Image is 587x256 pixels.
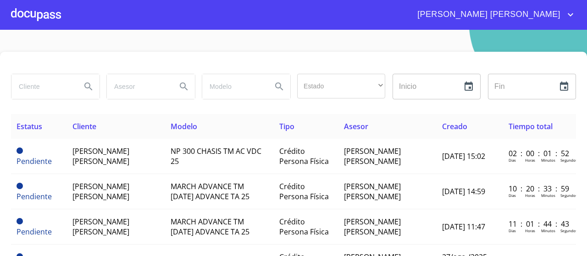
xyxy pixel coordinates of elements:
button: Search [78,76,100,98]
span: Crédito Persona Física [279,181,329,202]
span: Pendiente [17,183,23,189]
span: Tiempo total [509,121,553,131]
span: Estatus [17,121,42,131]
span: [PERSON_NAME] [PERSON_NAME] [72,217,129,237]
span: [DATE] 11:47 [442,222,485,232]
span: [DATE] 15:02 [442,151,485,161]
p: Segundos [560,193,577,198]
div: ​ [297,74,385,98]
p: Dias [509,158,516,163]
span: [PERSON_NAME] [PERSON_NAME] [344,217,401,237]
button: Search [268,76,290,98]
input: search [107,74,169,99]
p: Minutos [541,228,555,233]
p: Minutos [541,158,555,163]
p: Segundos [560,158,577,163]
span: NP 300 CHASIS TM AC VDC 25 [171,146,261,166]
span: Tipo [279,121,294,131]
span: MARCH ADVANCE TM [DATE] ADVANCE TA 25 [171,181,249,202]
p: Segundos [560,228,577,233]
button: account of current user [410,7,576,22]
span: Creado [442,121,467,131]
span: Cliente [72,121,96,131]
span: [PERSON_NAME] [PERSON_NAME] [72,146,129,166]
span: [DATE] 14:59 [442,186,485,196]
span: Modelo [171,121,197,131]
span: Asesor [344,121,368,131]
span: Pendiente [17,191,52,202]
p: 10 : 20 : 33 : 59 [509,184,570,194]
span: [PERSON_NAME] [PERSON_NAME] [72,181,129,202]
p: Horas [525,158,535,163]
span: Pendiente [17,147,23,154]
span: [PERSON_NAME] [PERSON_NAME] [344,146,401,166]
p: Dias [509,193,516,198]
input: search [11,74,74,99]
button: Search [173,76,195,98]
span: [PERSON_NAME] [PERSON_NAME] [344,181,401,202]
span: Crédito Persona Física [279,217,329,237]
span: [PERSON_NAME] [PERSON_NAME] [410,7,565,22]
p: Horas [525,228,535,233]
span: Pendiente [17,156,52,166]
p: 11 : 01 : 44 : 43 [509,219,570,229]
p: Minutos [541,193,555,198]
span: Pendiente [17,218,23,224]
span: Pendiente [17,227,52,237]
span: MARCH ADVANCE TM [DATE] ADVANCE TA 25 [171,217,249,237]
input: search [202,74,265,99]
span: Crédito Persona Física [279,146,329,166]
p: 02 : 00 : 01 : 52 [509,148,570,158]
p: Horas [525,193,535,198]
p: Dias [509,228,516,233]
